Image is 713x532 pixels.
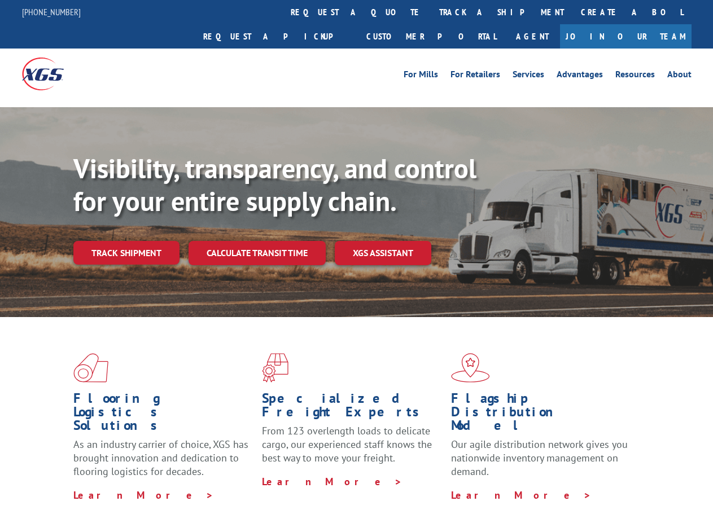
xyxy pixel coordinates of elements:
[262,392,442,424] h1: Specialized Freight Experts
[451,392,631,438] h1: Flagship Distribution Model
[557,70,603,82] a: Advantages
[505,24,560,49] a: Agent
[560,24,692,49] a: Join Our Team
[73,392,253,438] h1: Flooring Logistics Solutions
[358,24,505,49] a: Customer Portal
[262,475,403,488] a: Learn More >
[73,353,108,382] img: xgs-icon-total-supply-chain-intelligence-red
[262,424,442,474] p: From 123 overlength loads to delicate cargo, our experienced staff knows the best way to move you...
[73,241,180,265] a: Track shipment
[73,151,476,218] b: Visibility, transparency, and control for your entire supply chain.
[615,70,655,82] a: Resources
[189,241,326,265] a: Calculate transit time
[667,70,692,82] a: About
[450,70,500,82] a: For Retailers
[22,6,81,17] a: [PHONE_NUMBER]
[335,241,431,265] a: XGS ASSISTANT
[262,353,288,382] img: xgs-icon-focused-on-flooring-red
[513,70,544,82] a: Services
[451,489,592,502] a: Learn More >
[73,489,214,502] a: Learn More >
[451,438,628,478] span: Our agile distribution network gives you nationwide inventory management on demand.
[451,353,490,382] img: xgs-icon-flagship-distribution-model-red
[404,70,438,82] a: For Mills
[73,438,248,478] span: As an industry carrier of choice, XGS has brought innovation and dedication to flooring logistics...
[195,24,358,49] a: Request a pickup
